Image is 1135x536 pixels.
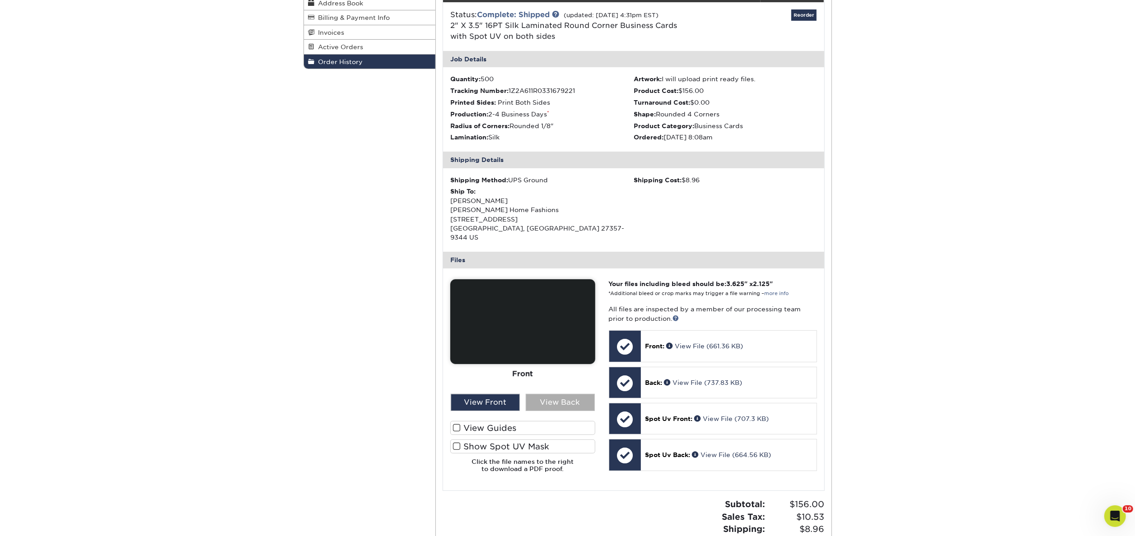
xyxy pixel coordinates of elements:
div: UPS Ground [450,176,634,185]
strong: Turnaround Cost: [634,99,690,106]
span: 1Z2A611R0331679221 [509,87,575,94]
div: Front [450,364,595,384]
span: 3.625 [727,280,745,287]
span: 10 [1123,505,1133,513]
strong: Ordered: [634,134,663,141]
strong: Product Category: [634,122,694,129]
li: Rounded 1/8" [450,121,634,130]
span: Invoices [315,29,345,36]
a: Billing & Payment Info [304,10,436,25]
a: Complete: Shipped [477,10,550,19]
div: View Front [451,394,520,411]
strong: Artwork: [634,75,662,83]
strong: Shape: [634,111,656,118]
strong: Shipping Cost: [634,176,682,184]
small: (updated: [DATE] 4:31pm EST) [564,12,659,18]
strong: Printed Sides: [450,99,496,106]
li: 500 [450,74,634,83]
iframe: Intercom live chat [1104,505,1126,527]
a: View File (664.56 KB) [692,451,771,458]
strong: Shipping Method: [450,176,508,184]
a: View File (661.36 KB) [667,342,743,350]
div: View Back [526,394,595,411]
span: Back: [645,379,663,386]
li: Business Cards [634,121,817,130]
strong: Ship To: [450,188,476,195]
strong: Subtotal: [725,499,766,509]
strong: Product Cost: [634,87,678,94]
h6: Click the file names to the right to download a PDF proof. [450,458,595,480]
p: All files are inspected by a member of our processing team prior to production. [609,305,817,323]
a: more info [765,291,789,296]
small: *Additional bleed or crop marks may trigger a file warning – [609,291,789,296]
span: Order History [315,58,363,65]
strong: Lamination: [450,134,488,141]
div: Job Details [443,51,824,67]
span: Front: [645,342,665,350]
label: Show Spot UV Mask [450,439,595,453]
span: Billing & Payment Info [315,14,390,21]
iframe: Google Customer Reviews [2,508,77,533]
a: View File (707.3 KB) [695,415,769,422]
span: 2.125 [753,280,770,287]
span: Spot Uv Front: [645,415,693,422]
strong: Tracking Number: [450,87,509,94]
a: Invoices [304,25,436,40]
li: I will upload print ready files. [634,74,817,83]
strong: Sales Tax: [722,512,766,522]
strong: Radius of Corners: [450,122,509,129]
li: Silk [450,133,634,142]
li: [DATE] 8:08am [634,133,817,142]
div: Shipping Details [443,152,824,168]
a: View File (737.83 KB) [664,379,743,386]
a: Reorder [791,9,817,21]
span: $156.00 [768,498,825,511]
span: Print Both Sides [498,99,550,106]
div: $8.96 [634,176,817,185]
span: Active Orders [315,43,364,51]
div: Status: [444,9,697,42]
label: View Guides [450,421,595,435]
strong: Shipping: [724,524,766,534]
span: Spot Uv Back: [645,451,691,458]
strong: Quantity: [450,75,481,83]
span: $8.96 [768,523,825,536]
strong: Your files including bleed should be: " x " [609,280,773,287]
a: Active Orders [304,40,436,54]
li: $156.00 [634,86,817,95]
li: $0.00 [634,98,817,107]
div: [PERSON_NAME] [PERSON_NAME] Home Fashions [STREET_ADDRESS] [GEOGRAPHIC_DATA], [GEOGRAPHIC_DATA] 2... [450,187,634,242]
div: Files [443,252,824,268]
a: Order History [304,55,436,69]
li: Rounded 4 Corners [634,110,817,119]
strong: Production: [450,111,488,118]
a: 2" X 3.5" 16PT Silk Laminated Round Corner Business Cards with Spot UV on both sides [450,21,677,41]
li: 2-4 Business Days [450,110,634,119]
span: $10.53 [768,511,825,523]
